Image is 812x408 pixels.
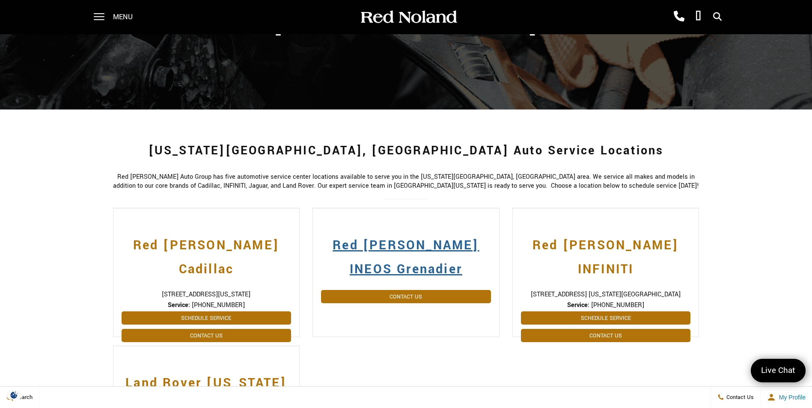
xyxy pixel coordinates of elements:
section: Click to Open Cookie Consent Modal [4,390,24,399]
a: Schedule Service [122,311,291,325]
span: Live Chat [757,365,800,376]
a: Contact Us [521,329,691,342]
button: Open user profile menu [761,387,812,408]
a: Red [PERSON_NAME] Cadillac [122,225,291,281]
a: Contact Us [122,329,291,342]
img: Opt-Out Icon [4,390,24,399]
span: [PHONE_NUMBER] [192,301,245,310]
span: [STREET_ADDRESS] [US_STATE][GEOGRAPHIC_DATA] [521,290,691,299]
span: My Profile [776,394,806,401]
strong: Service: [168,301,190,310]
a: Schedule Service [521,311,691,325]
a: Red [PERSON_NAME] INEOS Grenadier [321,225,491,281]
strong: Service: [567,301,589,310]
span: [STREET_ADDRESS][US_STATE] [122,290,291,299]
p: Red [PERSON_NAME] Auto Group has five automotive service center locations available to serve you ... [113,172,699,190]
a: Live Chat [751,359,806,382]
h1: [US_STATE][GEOGRAPHIC_DATA], [GEOGRAPHIC_DATA] Auto Service Locations [113,134,699,168]
a: Red [PERSON_NAME] INFINITI [521,225,691,281]
span: [PHONE_NUMBER] [591,301,644,310]
img: Red Noland Auto Group [359,10,458,25]
span: Contact Us [724,393,754,401]
a: Contact Us [321,290,491,303]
